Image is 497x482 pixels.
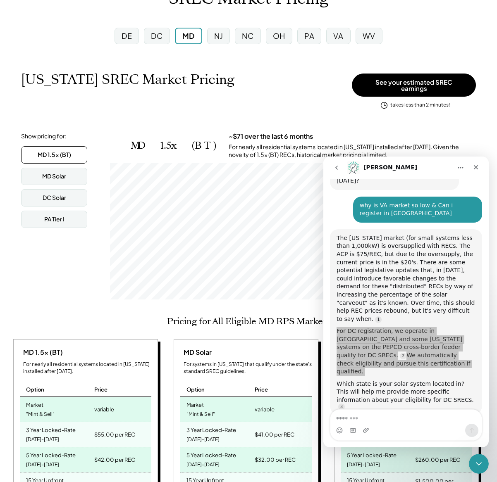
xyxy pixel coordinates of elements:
[229,132,313,141] h3: ~$71 over the last 6 months
[186,399,204,408] div: Market
[214,31,223,41] div: NJ
[469,454,489,474] iframe: Intercom live chat
[390,102,450,109] div: takes less than 2 minutes!
[26,399,43,408] div: Market
[94,386,108,393] div: Price
[347,449,397,459] div: 5 Year Locked-Rate
[94,429,135,440] div: $55.00 per REC
[131,140,216,152] h2: MD 1.5x (BT)
[352,74,476,97] button: See your estimated SREC earnings
[255,386,268,393] div: Price
[182,31,195,41] div: MD
[242,31,253,41] div: NC
[94,454,135,465] div: $42.00 per REC
[186,386,205,393] div: Option
[38,151,71,159] div: MD 1.5x (BT)
[167,316,330,327] h2: Pricing for All Eligible MD RPS Markets
[186,449,236,459] div: 5 Year Locked-Rate
[184,361,312,375] div: For systems in [US_STATE] that qualify under the state's standard SREC guidelines.
[229,143,476,159] div: For nearly all residential systems located in [US_STATE] installed after [DATE]. Given the novelt...
[186,459,220,470] div: [DATE]-[DATE]
[186,434,220,445] div: [DATE]-[DATE]
[255,404,275,415] div: variable
[180,348,212,357] div: MD Solar
[273,31,285,41] div: OH
[26,434,59,445] div: [DATE]-[DATE]
[21,132,67,140] div: Show pricing for:
[43,194,66,202] div: DC Solar
[26,409,55,420] div: "Mint & Sell"
[26,424,76,434] div: 3 Year Locked-Rate
[20,348,63,357] div: MD 1.5x (BT)
[323,157,489,447] iframe: Intercom live chat
[44,215,65,223] div: PA Tier I
[347,459,380,470] div: [DATE]-[DATE]
[26,459,59,470] div: [DATE]-[DATE]
[42,172,66,180] div: MD Solar
[255,454,296,465] div: $32.00 per REC
[21,71,234,88] h1: [US_STATE] SREC Market Pricing
[151,31,162,41] div: DC
[186,424,236,434] div: 3 Year Locked-Rate
[23,361,151,375] div: For nearly all residential systems located in [US_STATE] installed after [DATE].
[122,31,132,41] div: DE
[255,429,294,440] div: $41.00 per REC
[186,409,215,420] div: "Mint & Sell"
[94,404,114,415] div: variable
[333,31,343,41] div: VA
[26,386,44,393] div: Option
[363,31,375,41] div: WV
[304,31,314,41] div: PA
[26,449,76,459] div: 5 Year Locked-Rate
[415,454,460,465] div: $260.00 per REC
